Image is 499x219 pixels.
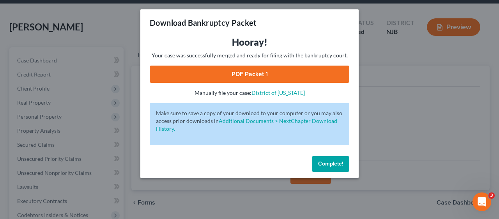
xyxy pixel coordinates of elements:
[472,192,491,211] iframe: Intercom live chat
[150,66,349,83] a: PDF Packet 1
[150,17,257,28] h3: Download Bankruptcy Packet
[488,192,495,199] span: 3
[150,52,349,59] p: Your case was successfully merged and ready for filing with the bankruptcy court.
[156,109,343,133] p: Make sure to save a copy of your download to your computer or you may also access prior downloads in
[150,36,349,48] h3: Hooray!
[251,89,305,96] a: District of [US_STATE]
[156,118,337,132] a: Additional Documents > NextChapter Download History.
[150,89,349,97] p: Manually file your case:
[318,160,343,167] span: Complete!
[312,156,349,172] button: Complete!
